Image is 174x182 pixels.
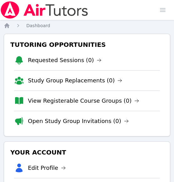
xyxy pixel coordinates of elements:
[28,96,139,105] a: View Registerable Course Groups (0)
[28,56,102,65] a: Requested Sessions (0)
[26,22,50,29] a: Dashboard
[9,39,165,50] h3: Tutoring Opportunities
[26,23,50,28] span: Dashboard
[28,117,129,125] a: Open Study Group Invitations (0)
[28,164,66,172] a: Edit Profile
[9,147,165,158] h3: Your Account
[4,22,170,29] nav: Breadcrumb
[28,76,122,85] a: Study Group Replacements (0)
